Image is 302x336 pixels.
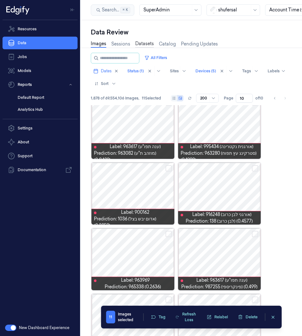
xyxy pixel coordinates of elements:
[192,211,252,218] span: Label: 916248 (אורגני לבן כרוב)
[111,41,130,47] a: Sessions
[13,104,78,115] a: Analytics Hub
[172,309,200,325] button: Refresh Loss
[181,41,218,47] a: Pending Updates
[181,284,258,290] span: Prediction: 987255 (פינקריספי) (0.499)
[101,68,112,74] span: Dates
[166,297,172,303] button: Select row
[142,95,161,101] span: 11 Selected
[190,143,253,150] span: Label: 995434 (אורגנית נקטרינה)
[3,51,78,63] a: Jobs
[147,312,169,322] button: Tag
[186,218,253,225] span: Prediction: 138 (לבן כרוב) (0.4577)
[270,94,279,103] button: Go to previous page
[159,41,176,47] a: Catalog
[234,312,261,322] button: Delete
[224,95,233,101] span: Page
[110,143,161,150] span: Label: 963617 (ענה תפו"ע)
[3,136,78,148] button: About
[142,53,170,63] button: All Filters
[105,284,161,290] span: Prediction: 965338 (0.2636)
[3,37,78,49] a: Data
[270,94,289,103] nav: pagination
[13,92,78,103] a: Default Report
[166,165,172,171] button: Select row
[118,311,140,323] div: Images selected
[3,78,78,91] button: Reports
[121,277,150,284] span: Label: 963969
[94,150,172,163] span: Prediction: 963082 (מוזהב ת"ע) (0.0489)
[252,231,258,237] button: Select row
[91,40,106,48] a: Images
[121,209,149,216] span: Label: 900162
[91,66,121,76] button: Dates
[3,150,78,162] a: Support
[255,95,265,101] span: of 10
[3,122,78,135] a: Settings
[269,312,277,322] button: clearSelection
[196,277,247,284] span: Label: 963617 (ענה תפו"ע)
[94,216,172,229] span: Prediction: 1036 (אדום יבש בצל) (0.2859)
[203,312,232,322] button: Relabel
[67,5,78,15] button: Toggle Navigation
[91,4,134,16] button: Search...⌘K
[3,23,78,35] a: Resources
[166,231,172,237] button: Select row
[91,95,139,101] span: 1,878 of 69,554,106 Images ,
[3,64,78,77] a: Models
[102,7,119,13] span: Search...
[252,297,258,303] button: Select row
[3,164,78,176] a: Documentation
[252,165,258,171] button: Select row
[181,150,258,163] span: Prediction: 963280 (סטרקינג עץ תפוח) (0.1998)
[135,40,154,48] a: Datasets
[106,311,115,323] span: 11
[91,28,292,37] div: Data Review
